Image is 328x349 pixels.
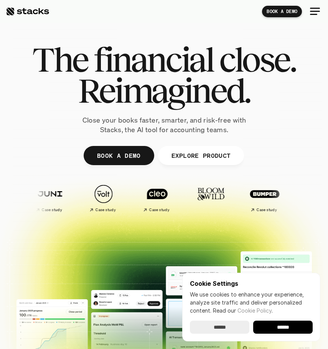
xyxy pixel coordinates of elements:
[267,9,297,14] p: BOOK A DEMO
[72,115,256,134] p: Close your books faster, smarter, and risk-free with Stacks, the AI tool for accounting teams.
[38,208,58,212] h2: Case study
[74,180,124,215] a: Case study
[32,44,88,75] span: The
[97,150,141,161] p: BOOK A DEMO
[94,44,213,75] span: financial
[21,180,71,215] a: Case study
[145,208,165,212] h2: Case study
[262,6,302,17] a: BOOK A DEMO
[306,208,326,212] h2: Case study
[236,180,285,215] a: Case study
[252,208,273,212] h2: Case study
[128,180,178,215] a: Case study
[68,155,101,161] a: Privacy Policy
[84,146,154,165] a: BOOK A DEMO
[158,146,244,165] a: EXPLORE PRODUCT
[237,307,272,314] a: Cookie Policy
[171,150,231,161] p: EXPLORE PRODUCT
[91,208,112,212] h2: Case study
[78,75,250,106] span: Reimagined.
[190,280,313,287] p: Cookie Settings
[213,307,273,314] span: Read our .
[219,44,296,75] span: close.
[190,290,313,315] p: We use cookies to enhance your experience, analyze site traffic and deliver personalized content.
